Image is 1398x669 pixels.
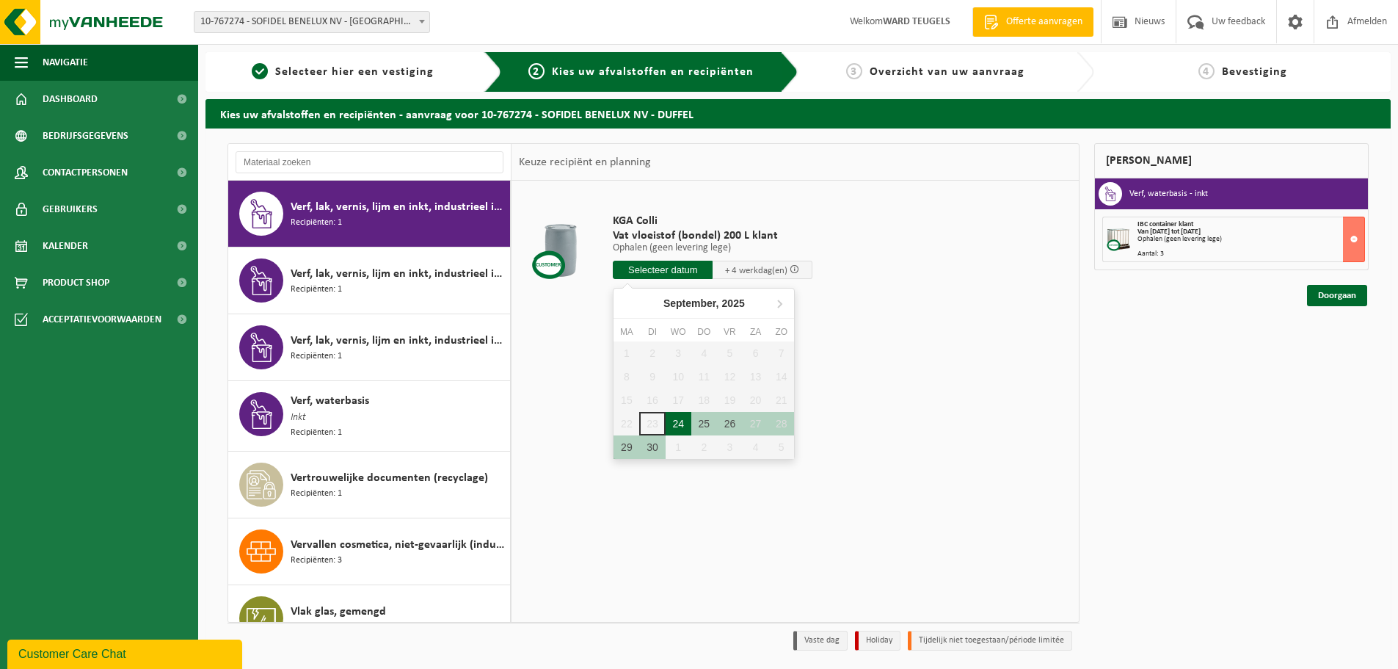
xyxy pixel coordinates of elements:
[793,631,848,651] li: Vaste dag
[291,216,342,230] span: Recipiënten: 1
[291,536,506,554] span: Vervallen cosmetica, niet-gevaarlijk (industrieel) in kleinverpakking
[614,325,639,339] div: ma
[870,66,1024,78] span: Overzicht van uw aanvraag
[846,63,862,79] span: 3
[291,621,342,634] span: Recipiënten: 1
[43,228,88,264] span: Kalender
[291,487,342,501] span: Recipiënten: 1
[43,264,109,301] span: Product Shop
[666,412,691,435] div: 24
[1222,66,1287,78] span: Bevestiging
[691,435,717,459] div: 2
[768,325,794,339] div: zo
[7,637,245,669] iframe: chat widget
[1094,143,1369,178] div: [PERSON_NAME]
[291,198,506,216] span: Verf, lak, vernis, lijm en inkt, industrieel in 200lt-vat
[658,292,751,315] div: September,
[291,350,342,364] span: Recipiënten: 1
[43,301,161,338] span: Acceptatievoorwaarden
[666,325,691,339] div: wo
[43,154,128,191] span: Contactpersonen
[614,435,639,459] div: 29
[228,181,511,247] button: Verf, lak, vernis, lijm en inkt, industrieel in 200lt-vat Recipiënten: 1
[1198,63,1215,79] span: 4
[666,435,691,459] div: 1
[1137,236,1364,243] div: Ophalen (geen levering lege)
[228,585,511,652] button: Vlak glas, gemengd Recipiënten: 1
[43,81,98,117] span: Dashboard
[43,117,128,154] span: Bedrijfsgegevens
[717,412,743,435] div: 26
[1137,250,1364,258] div: Aantal: 3
[228,314,511,381] button: Verf, lak, vernis, lijm en inkt, industrieel in kleinverpakking Recipiënten: 1
[228,381,511,452] button: Verf, waterbasis Inkt Recipiënten: 1
[205,99,1391,128] h2: Kies uw afvalstoffen en recipiënten - aanvraag voor 10-767274 - SOFIDEL BENELUX NV - DUFFEL
[1129,182,1208,206] h3: Verf, waterbasis - inkt
[291,265,506,283] span: Verf, lak, vernis, lijm en inkt, industrieel in IBC
[1137,220,1193,228] span: IBC container klant
[291,332,506,350] span: Verf, lak, vernis, lijm en inkt, industrieel in kleinverpakking
[252,63,268,79] span: 1
[213,63,473,81] a: 1Selecteer hier een vestiging
[291,469,488,487] span: Vertrouwelijke documenten (recyclage)
[613,214,812,228] span: KGA Colli
[717,435,743,459] div: 3
[228,452,511,518] button: Vertrouwelijke documenten (recyclage) Recipiënten: 1
[613,261,713,279] input: Selecteer datum
[236,151,503,173] input: Materiaal zoeken
[972,7,1093,37] a: Offerte aanvragen
[1307,285,1367,306] a: Doorgaan
[194,12,429,32] span: 10-767274 - SOFIDEL BENELUX NV - DUFFEL
[43,44,88,81] span: Navigatie
[855,631,900,651] li: Holiday
[717,325,743,339] div: vr
[275,66,434,78] span: Selecteer hier een vestiging
[291,410,306,426] span: Inkt
[194,11,430,33] span: 10-767274 - SOFIDEL BENELUX NV - DUFFEL
[743,325,768,339] div: za
[722,298,745,308] i: 2025
[725,266,787,275] span: + 4 werkdag(en)
[1137,228,1201,236] strong: Van [DATE] tot [DATE]
[883,16,950,27] strong: WARD TEUGELS
[528,63,545,79] span: 2
[552,66,754,78] span: Kies uw afvalstoffen en recipiënten
[639,435,665,459] div: 30
[291,283,342,297] span: Recipiënten: 1
[691,412,717,435] div: 25
[291,554,342,568] span: Recipiënten: 3
[639,325,665,339] div: di
[613,243,812,253] p: Ophalen (geen levering lege)
[228,247,511,314] button: Verf, lak, vernis, lijm en inkt, industrieel in IBC Recipiënten: 1
[1002,15,1086,29] span: Offerte aanvragen
[908,631,1072,651] li: Tijdelijk niet toegestaan/période limitée
[43,191,98,228] span: Gebruikers
[291,603,386,621] span: Vlak glas, gemengd
[613,228,812,243] span: Vat vloeistof (bondel) 200 L klant
[691,325,717,339] div: do
[511,144,658,181] div: Keuze recipiënt en planning
[291,392,369,410] span: Verf, waterbasis
[228,518,511,585] button: Vervallen cosmetica, niet-gevaarlijk (industrieel) in kleinverpakking Recipiënten: 3
[291,426,342,440] span: Recipiënten: 1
